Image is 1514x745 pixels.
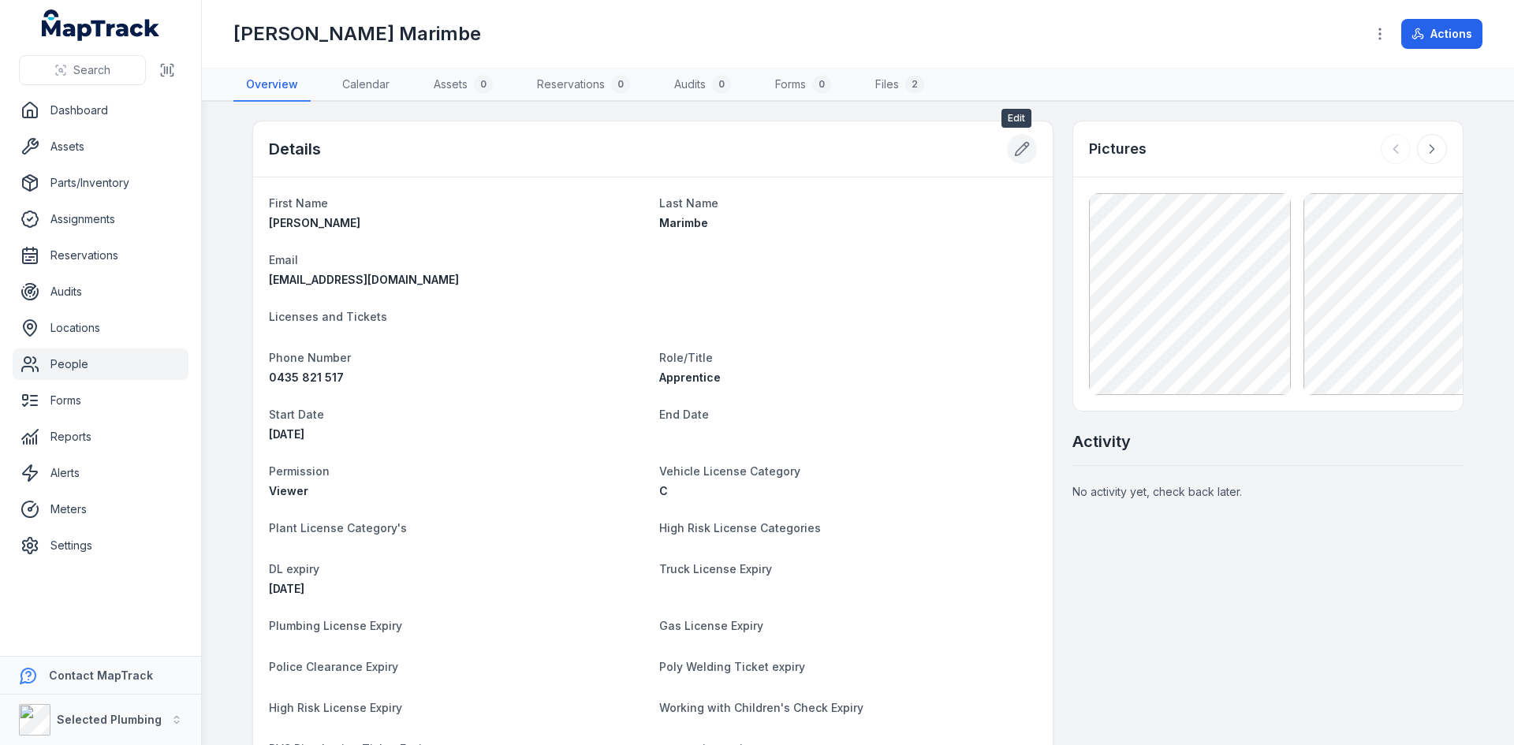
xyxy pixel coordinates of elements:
span: Marimbe [659,216,708,229]
a: Assets [13,131,188,162]
span: Plumbing License Expiry [269,619,402,632]
a: Reservations0 [524,69,643,102]
div: 0 [812,75,831,94]
span: Gas License Expiry [659,619,763,632]
a: Reservations [13,240,188,271]
span: Apprentice [659,371,721,384]
span: Poly Welding Ticket expiry [659,660,805,673]
a: MapTrack [42,9,160,41]
h1: [PERSON_NAME] Marimbe [233,21,481,47]
span: Permission [269,464,330,478]
a: Dashboard [13,95,188,126]
a: Forms0 [763,69,844,102]
button: Search [19,55,146,85]
div: 0 [611,75,630,94]
time: 6/23/2025, 12:00:00 AM [269,427,304,441]
a: Locations [13,312,188,344]
strong: Contact MapTrack [49,669,153,682]
span: Email [269,253,298,266]
a: Forms [13,385,188,416]
span: C [659,484,668,497]
span: High Risk License Expiry [269,701,402,714]
span: No activity yet, check back later. [1072,485,1242,498]
span: Phone Number [269,351,351,364]
time: 12/8/2025, 12:00:00 AM [269,582,304,595]
a: Audits0 [662,69,744,102]
div: 0 [474,75,493,94]
span: Police Clearance Expiry [269,660,398,673]
span: [DATE] [269,427,304,441]
div: 0 [712,75,731,94]
span: High Risk License Categories [659,521,821,535]
a: Parts/Inventory [13,167,188,199]
span: Search [73,62,110,78]
span: Truck License Expiry [659,562,772,576]
span: [PERSON_NAME] [269,216,360,229]
a: Calendar [330,69,402,102]
span: Role/Title [659,351,713,364]
a: Meters [13,494,188,525]
span: First Name [269,196,328,210]
a: Settings [13,530,188,561]
a: Files2 [863,69,937,102]
span: Last Name [659,196,718,210]
span: Vehicle License Category [659,464,800,478]
a: Reports [13,421,188,453]
span: [EMAIL_ADDRESS][DOMAIN_NAME] [269,273,459,286]
a: Overview [233,69,311,102]
a: Assets0 [421,69,505,102]
span: 0435 821 517 [269,371,344,384]
a: Audits [13,276,188,307]
span: Working with Children's Check Expiry [659,701,863,714]
span: Viewer [269,484,308,497]
span: Licenses and Tickets [269,310,387,323]
h3: Pictures [1089,138,1147,160]
strong: Selected Plumbing [57,713,162,726]
a: Assignments [13,203,188,235]
a: Alerts [13,457,188,489]
span: Plant License Category's [269,521,407,535]
span: End Date [659,408,709,421]
span: Start Date [269,408,324,421]
span: DL expiry [269,562,319,576]
button: Actions [1401,19,1482,49]
h2: Details [269,138,321,160]
span: Edit [1001,109,1031,128]
span: [DATE] [269,582,304,595]
h2: Activity [1072,430,1131,453]
a: People [13,348,188,380]
div: 2 [905,75,924,94]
